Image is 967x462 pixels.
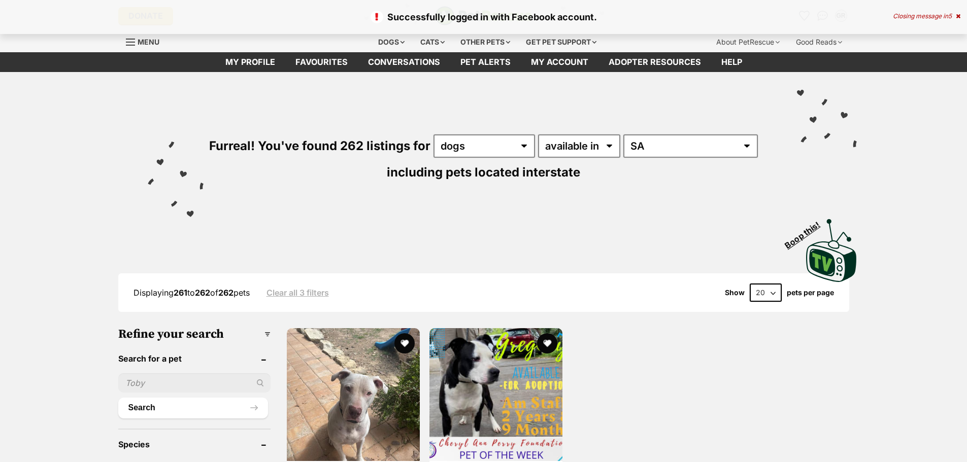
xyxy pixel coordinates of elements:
a: My profile [215,52,285,72]
span: Show [725,289,745,297]
h3: Refine your search [118,327,271,341]
input: Toby [118,373,271,393]
a: My account [521,52,598,72]
span: Furreal! You've found 262 listings for [209,138,430,153]
div: Cats [413,32,452,52]
a: Menu [126,32,166,50]
div: Closing message in [893,13,960,20]
strong: 261 [174,288,187,298]
span: Menu [138,38,159,46]
strong: 262 [218,288,234,298]
img: Gregory - American Staffordshire Terrier Dog [429,328,562,461]
button: favourite [537,333,557,353]
a: Boop this! [806,210,857,284]
div: Dogs [371,32,412,52]
div: About PetRescue [709,32,787,52]
a: conversations [358,52,450,72]
a: Help [711,52,752,72]
span: including pets located interstate [387,165,580,180]
a: Clear all 3 filters [266,288,329,297]
span: 5 [948,12,952,20]
button: favourite [394,333,415,353]
button: Search [118,398,268,418]
div: Get pet support [519,32,604,52]
div: Good Reads [789,32,849,52]
label: pets per page [787,289,834,297]
header: Search for a pet [118,354,271,363]
img: Rex - American Staffordshire Terrier Dog [287,328,420,461]
div: Other pets [453,32,517,52]
span: Displaying to of pets [134,288,250,298]
img: PetRescue TV logo [806,219,857,282]
span: Boop this! [783,214,829,250]
header: Species [118,440,271,449]
a: Favourites [285,52,358,72]
p: Successfully logged in with Facebook account. [10,10,957,24]
a: Adopter resources [598,52,711,72]
a: Pet alerts [450,52,521,72]
strong: 262 [195,288,210,298]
